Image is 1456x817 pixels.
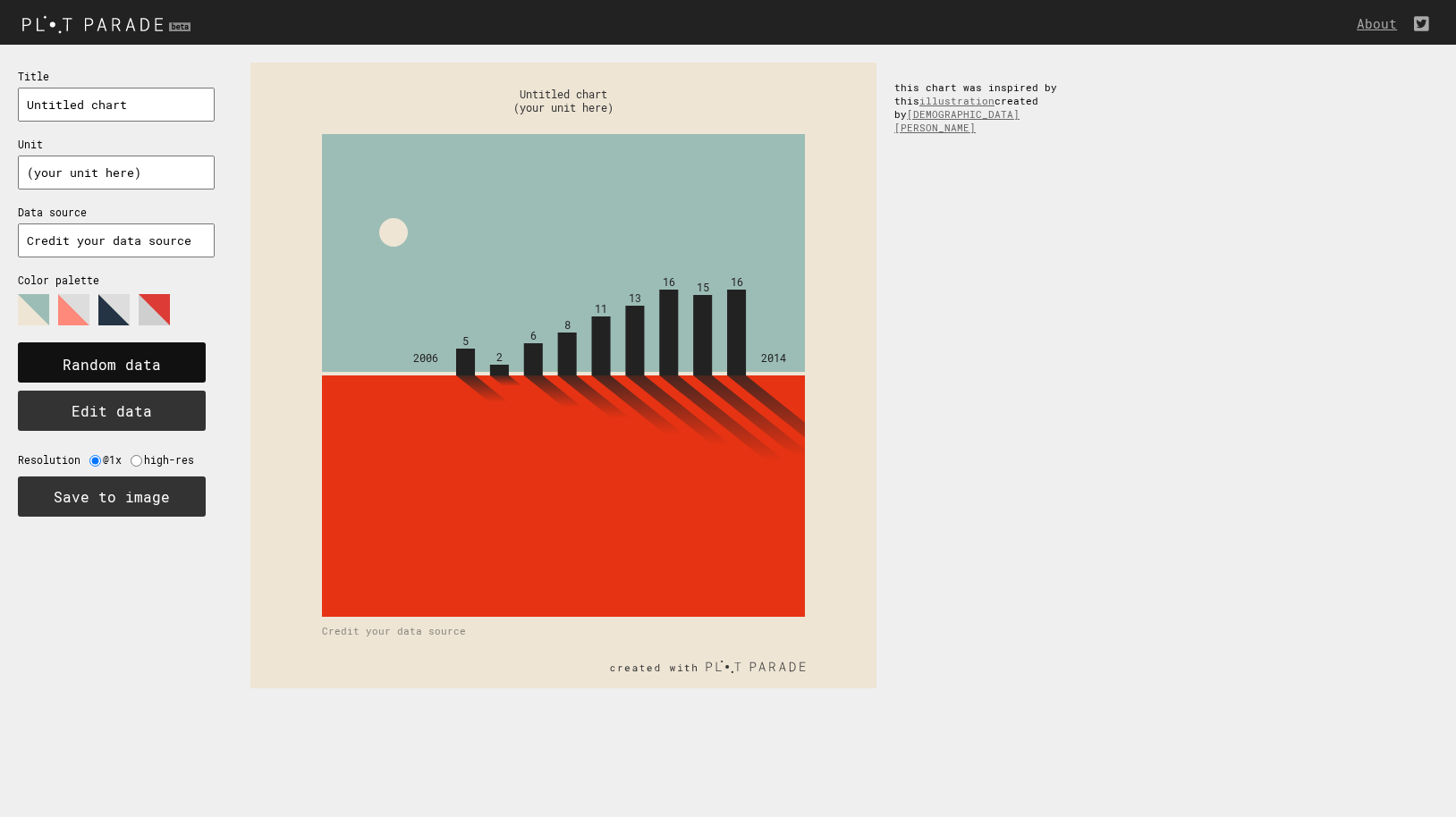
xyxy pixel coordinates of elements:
text: Untitled chart [520,87,607,101]
button: Edit data [18,391,206,431]
p: Title [18,70,215,83]
p: Unit [18,138,215,151]
label: @1x [103,453,131,467]
p: Data source [18,206,215,219]
a: illustration [919,94,995,107]
a: About [1357,15,1406,32]
div: this chart was inspired by this created by [876,63,1091,152]
text: Credit your data source [322,624,466,637]
button: Save to image [18,476,206,517]
text: (your unit here) [513,100,614,114]
p: Color palette [18,274,215,287]
label: Resolution [18,453,89,467]
text: Random data [63,355,161,374]
label: high-res [144,453,203,467]
a: [DEMOGRAPHIC_DATA][PERSON_NAME] [894,107,1020,134]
